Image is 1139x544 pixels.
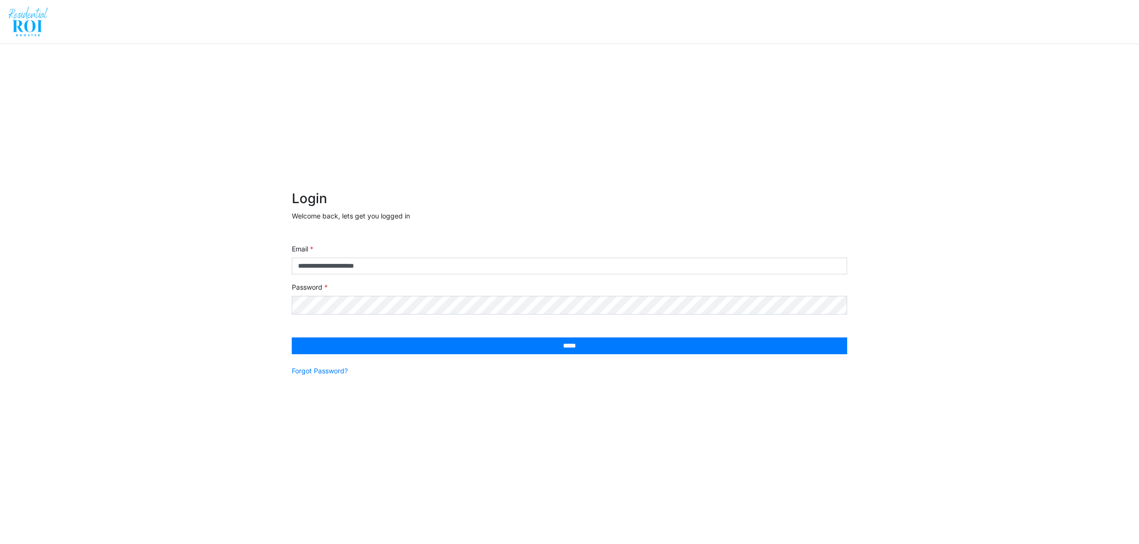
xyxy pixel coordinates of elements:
a: Forgot Password? [292,366,348,376]
h2: Login [292,191,847,207]
p: Welcome back, lets get you logged in [292,211,847,221]
img: spp logo [8,6,49,37]
label: Password [292,282,328,292]
label: Email [292,244,313,254]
